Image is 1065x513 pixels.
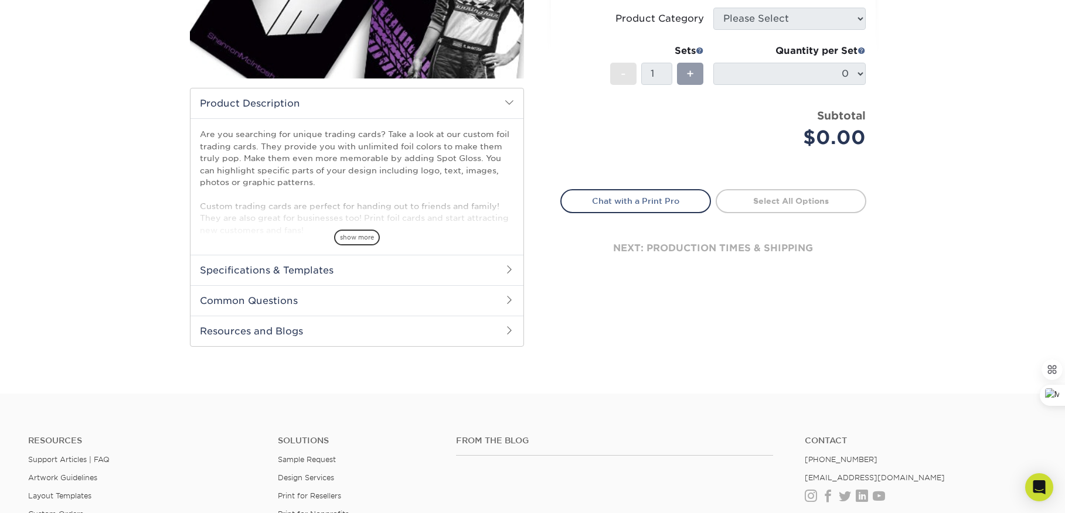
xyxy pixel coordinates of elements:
h4: Resources [28,436,260,446]
span: show more [334,230,380,245]
h2: Specifications & Templates [190,255,523,285]
div: $0.00 [722,124,866,152]
h4: From the Blog [456,436,774,446]
div: Product Category [615,12,704,26]
a: Select All Options [716,189,866,213]
h2: Resources and Blogs [190,316,523,346]
a: Print for Resellers [278,491,341,500]
h4: Solutions [278,436,438,446]
a: [EMAIL_ADDRESS][DOMAIN_NAME] [805,473,945,482]
div: Sets [610,44,704,58]
h2: Common Questions [190,285,523,316]
span: - [621,65,626,83]
strong: Subtotal [817,109,866,122]
a: Sample Request [278,455,336,464]
div: next: production times & shipping [560,213,866,283]
a: Support Articles | FAQ [28,455,110,464]
a: Contact [805,436,1037,446]
p: Are you searching for unique trading cards? Take a look at our custom foil trading cards. They pr... [200,128,514,236]
span: + [686,65,694,83]
div: Open Intercom Messenger [1025,473,1053,501]
a: [PHONE_NUMBER] [805,455,877,464]
a: Chat with a Print Pro [560,189,711,213]
h2: Product Description [190,88,523,118]
div: Quantity per Set [713,44,866,58]
a: Design Services [278,473,334,482]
